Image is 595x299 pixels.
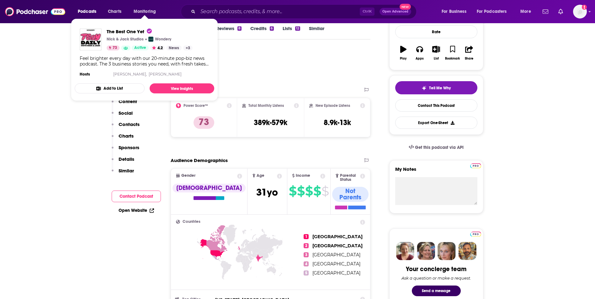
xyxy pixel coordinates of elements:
img: Podchaser - Follow, Share and Rate Podcasts [5,6,65,18]
div: Not Parents [332,187,369,202]
span: Age [257,174,264,178]
p: 73 [194,116,214,129]
button: Sponsors [112,144,139,156]
input: Search podcasts, credits, & more... [198,7,360,17]
span: 1 [304,234,309,239]
span: The Best One Yet [107,29,152,34]
p: Sponsors [119,144,139,150]
button: 4.2 [150,45,165,50]
button: Play [395,42,412,64]
a: Open Website [119,208,154,213]
span: Tell Me Why [429,86,451,91]
span: 5 [304,270,309,275]
span: For Business [442,7,466,16]
a: Charts [104,7,125,17]
button: Send a message [412,286,461,296]
h3: 8.9k-13k [324,118,351,127]
button: open menu [129,7,164,17]
span: 73 [113,45,117,51]
img: Jules Profile [438,242,456,260]
span: Charts [108,7,121,16]
button: Apps [412,42,428,64]
div: 6 [270,26,274,31]
button: List [428,42,444,64]
p: Nick & Jack Studios [107,37,144,42]
button: open menu [473,7,516,17]
a: View Insights [150,83,214,93]
div: 12 [295,26,300,31]
a: Contact This Podcast [395,99,477,112]
span: Countries [183,220,200,224]
button: open menu [516,7,539,17]
img: User Profile [573,5,587,18]
div: Apps [416,57,424,60]
a: The Best One Yet [107,29,193,34]
img: Sydney Profile [396,242,414,260]
h2: Power Score™ [183,103,208,108]
h2: Total Monthly Listens [248,103,284,108]
a: [PERSON_NAME], [113,72,147,76]
button: Social [112,110,133,122]
img: The Best One Yet [80,29,102,50]
span: [GEOGRAPHIC_DATA] [312,261,360,267]
span: Get this podcast via API [415,145,464,150]
a: Show notifications dropdown [556,6,566,17]
button: Similar [112,168,134,179]
button: Charts [112,133,134,144]
span: More [520,7,531,16]
span: [GEOGRAPHIC_DATA] [312,234,363,239]
span: Monitoring [134,7,156,16]
div: Share [465,57,473,60]
span: New [400,4,411,10]
svg: Add a profile image [582,5,587,10]
a: Credits6 [250,25,274,40]
h3: 389k-579k [254,118,287,127]
img: Jon Profile [458,242,476,260]
span: Open Advanced [382,10,408,13]
span: Podcasts [78,7,96,16]
div: Search podcasts, credits, & more... [187,4,422,19]
span: 2 [304,243,309,248]
label: My Notes [395,166,477,177]
h4: Hosts [80,72,90,77]
a: WonderyWondery [148,37,171,42]
img: Podchaser Pro [470,232,481,237]
span: Income [296,174,310,178]
span: For Podcasters [477,7,507,16]
button: Bookmark [444,42,461,64]
span: Active [134,45,146,51]
div: Bookmark [445,57,460,60]
p: Contacts [119,121,140,127]
button: Export One-Sheet [395,117,477,129]
button: open menu [437,7,474,17]
span: $ [289,186,296,196]
span: $ [313,186,321,196]
button: open menu [73,7,104,17]
button: Contacts [112,121,140,133]
a: Get this podcast via API [404,140,469,155]
h2: New Episode Listens [316,103,350,108]
span: Ctrl K [360,8,375,16]
p: Social [119,110,133,116]
a: Pro website [470,231,481,237]
p: Similar [119,168,134,174]
a: Pro website [470,162,481,168]
span: Logged in as WE_Broadcast1 [573,5,587,18]
a: 73 [107,45,120,50]
div: Feel brighter every day with our 20-minute pop-biz news podcast. The 3 business stories you need,... [80,55,209,67]
span: 4 [304,261,309,266]
img: Barbara Profile [417,242,435,260]
a: +3 [183,45,193,50]
span: Gender [181,174,195,178]
a: Active [132,45,149,50]
span: $ [297,186,305,196]
button: Add to List [75,83,145,93]
a: [PERSON_NAME] [149,72,182,76]
a: Show notifications dropdown [540,6,551,17]
span: $ [321,186,329,196]
button: Details [112,156,134,168]
a: Similar [309,25,324,40]
div: Play [400,57,406,60]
